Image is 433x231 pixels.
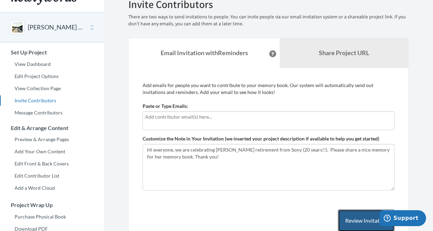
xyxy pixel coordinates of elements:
[143,82,394,96] p: Add emails for people you want to contribute to your memory book. Our system will automatically s...
[0,202,104,208] h3: Project Wrap Up
[0,125,104,131] h3: Edit & Arrange Content
[143,103,188,110] label: Paste or Type Emails:
[145,113,392,121] input: Add contributor email(s) here...
[128,14,409,27] p: There are two ways to send invitations to people. You can invite people via our email invitation ...
[0,49,104,55] h3: Set Up Project
[380,210,426,228] iframe: Opens a widget where you can chat to one of our agents
[28,23,84,32] button: [PERSON_NAME] Retirement Memory Book
[143,144,394,190] textarea: Hi everyone, we are celebrating [PERSON_NAME] retirement from Sony (20 years!!). Please share a n...
[319,49,369,57] b: Share Project URL
[143,135,379,142] label: Customize the Note in Your Invitation (we inserted your project description if available to help ...
[161,49,248,57] strong: Email Invitation with Reminders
